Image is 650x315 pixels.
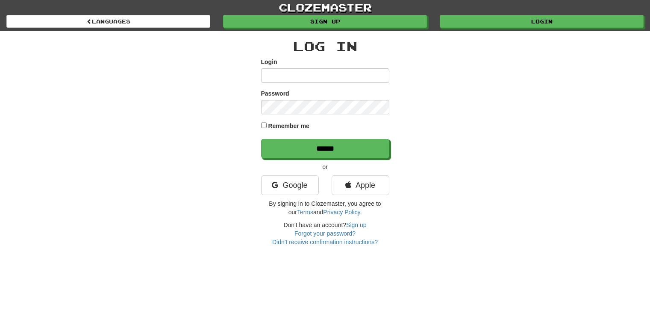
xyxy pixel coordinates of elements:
a: Terms [297,209,313,216]
p: By signing in to Clozemaster, you agree to our and . [261,199,389,216]
h2: Log In [261,39,389,53]
p: or [261,163,389,171]
a: Google [261,175,319,195]
a: Apple [332,175,389,195]
label: Remember me [268,122,309,130]
a: Sign up [346,222,366,228]
label: Login [261,58,277,66]
label: Password [261,89,289,98]
div: Don't have an account? [261,221,389,246]
a: Login [440,15,644,28]
a: Didn't receive confirmation instructions? [272,239,378,245]
a: Privacy Policy [323,209,360,216]
a: Forgot your password? [294,230,356,237]
a: Languages [6,15,210,28]
a: Sign up [223,15,427,28]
